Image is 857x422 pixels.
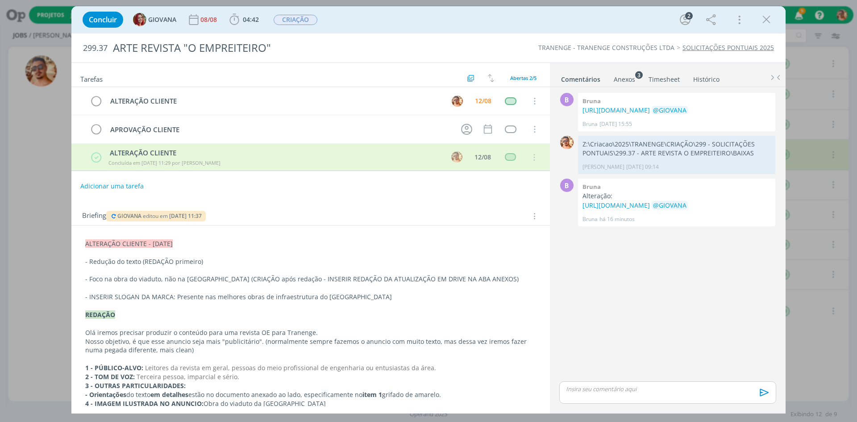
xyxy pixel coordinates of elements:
[85,390,536,399] p: do texto estão no documento anexado ao lado, especificamente no grifado de amarelo.
[71,6,786,414] div: dialog
[582,192,771,201] p: Alteração:
[538,43,674,52] a: TRANENGE - TRANENGE CONSTRUÇÕES LTDA
[273,14,318,25] button: CRIAÇÃO
[85,310,115,319] strong: REDAÇÃO
[85,328,536,337] p: Olá iremos precisar produzir o conteúdo para uma revista OE para Tranenge.
[200,17,219,23] div: 08/08
[117,212,141,220] span: GIOVANA
[582,106,650,114] a: [URL][DOMAIN_NAME]
[648,71,680,84] a: Timesheet
[635,71,643,79] sup: 3
[561,71,601,84] a: Comentários
[85,390,126,399] strong: - Orientações
[133,13,146,26] img: G
[145,364,436,372] span: Leitores da revista em geral, pessoas do meio profissional de engenharia ou entusiastas da área.
[85,399,204,408] strong: 4 - IMAGEM ILUSTRADA NO ANUNCIO:
[274,15,317,25] span: CRIAÇÃO
[560,93,574,106] div: B
[85,364,143,372] strong: 1 - PÚBLICO-ALVO:
[85,337,536,355] p: Nosso objetivo, é que esse anuncio seja mais "publicitário". (normalmente sempre fazemos o anunci...
[83,12,123,28] button: Concluir
[143,212,168,220] span: editou em
[474,154,491,160] div: 12/08
[169,212,202,220] span: [DATE] 11:37
[682,43,774,52] a: SOLICITAÇÕES PONTUAIS 2025
[227,13,261,27] button: 04:42
[85,292,536,301] p: - INSERIR SLOGAN DA MARCA: Presente nas melhores obras de infraestrutura do [GEOGRAPHIC_DATA]
[582,201,650,209] a: [URL][DOMAIN_NAME]
[582,97,601,105] b: Bruna
[108,159,220,166] span: Concluída em [DATE] 11:29 por [PERSON_NAME]
[80,73,103,84] span: Tarefas
[582,140,771,158] p: Z:\Criacao\2025\TRANENGE\CRIAÇÃO\299 - SOLICITAÇÕES PONTUAIS\299.37 - ARTE REVISTA O EMPREITEIRO\...
[510,75,537,81] span: Abertas 2/5
[133,13,176,26] button: GGIOVANA
[685,12,693,20] div: 2
[582,183,601,191] b: Bruna
[107,148,443,158] div: ALTERAÇÃO CLIENTE
[85,257,536,266] p: - Redução do texto (REDAÇÃO primeiro)
[85,381,186,390] strong: 3 - OUTRAS PARTICULARIDADES:
[653,201,686,209] span: @GIOVANA
[582,215,598,223] p: Bruna
[137,372,239,381] span: Terceira pessoa, imparcial e sério.
[85,372,135,381] strong: 2 - TOM DE VOZ:
[362,390,382,399] strong: item 1
[614,75,635,84] div: Anexos
[150,390,188,399] strong: em detalhes
[110,213,202,219] button: GIOVANA editou em [DATE] 11:37
[560,179,574,192] div: B
[106,96,443,107] div: ALTERAÇÃO CLIENTE
[85,399,536,408] p: Obra do viaduto da [GEOGRAPHIC_DATA]
[243,15,259,24] span: 04:42
[560,136,574,149] img: V
[582,120,598,128] p: Bruna
[488,74,494,82] img: arrow-down-up.svg
[452,96,463,107] img: V
[80,178,144,194] button: Adicionar uma tarefa
[599,215,635,223] span: há 16 minutos
[109,37,483,59] div: ARTE REVISTA "O EMPREITEIRO"
[626,163,659,171] span: [DATE] 09:14
[89,16,117,23] span: Concluir
[678,13,692,27] button: 2
[83,43,108,53] span: 299.37
[599,120,632,128] span: [DATE] 15:55
[106,124,453,135] div: APROVAÇÃO CLIENTE
[148,17,176,23] span: GIOVANA
[582,163,624,171] p: [PERSON_NAME]
[475,98,491,104] div: 12/08
[82,210,106,222] span: Briefing
[450,94,464,108] button: V
[653,106,686,114] span: @GIOVANA
[85,239,173,248] span: ALTERAÇÃO CLIENTE - [DATE]
[693,71,720,84] a: Histórico
[85,275,536,284] p: - Foco na obra do viaduto, não na [GEOGRAPHIC_DATA] (CRIAÇÃO após redação - INSERIR REDAÇÃO DA AT...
